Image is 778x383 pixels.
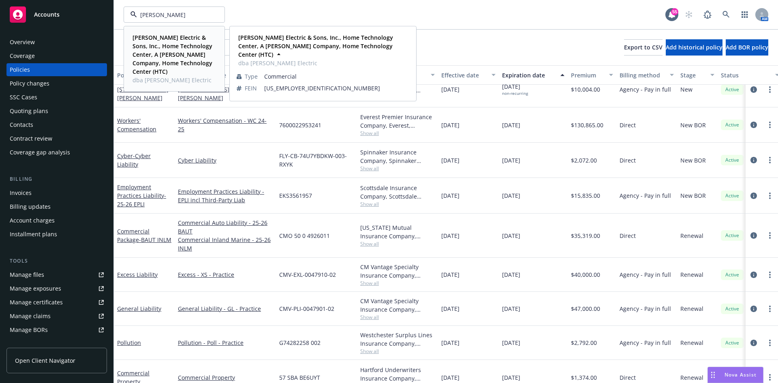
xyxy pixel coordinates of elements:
[10,63,30,76] div: Policies
[10,186,32,199] div: Invoices
[6,3,107,26] a: Accounts
[360,165,435,172] span: Show all
[620,338,671,347] span: Agency - Pay in full
[117,152,151,168] a: Cyber
[264,72,409,81] span: Commercial
[360,240,435,247] span: Show all
[178,77,273,102] a: Pollution - Project at [STREET_ADDRESS][PERSON_NAME]
[571,121,603,129] span: $130,865.00
[178,156,273,165] a: Cyber Liability
[6,91,107,104] a: SSC Cases
[620,231,636,240] span: Direct
[502,338,520,347] span: [DATE]
[677,65,718,85] button: Stage
[6,282,107,295] a: Manage exposures
[502,304,520,313] span: [DATE]
[666,39,722,56] button: Add historical policy
[175,65,276,85] button: Lines of coverage
[502,191,520,200] span: [DATE]
[279,191,312,200] span: EKS3561957
[279,338,321,347] span: G74282258 002
[624,43,663,51] span: Export to CSV
[680,191,706,200] span: New BOR
[264,84,409,92] span: [US_EMPLOYER_IDENTIFICATION_NUMBER]
[178,218,273,235] a: Commercial Auto Liability - 25-26 BAUT
[724,156,740,164] span: Active
[117,77,169,102] a: Pollution
[620,156,636,165] span: Direct
[178,373,273,382] a: Commercial Property
[10,118,33,131] div: Contacts
[10,105,48,118] div: Quoting plans
[502,71,556,79] div: Expiration date
[724,339,740,347] span: Active
[117,71,162,79] div: Policy details
[441,191,460,200] span: [DATE]
[502,91,528,96] div: non-recurring
[6,77,107,90] a: Policy changes
[6,186,107,199] a: Invoices
[749,191,759,201] a: circleInformation
[765,231,775,240] a: more
[238,59,406,67] span: dba [PERSON_NAME] Electric
[749,155,759,165] a: circleInformation
[139,236,171,244] span: - BAUT INLM
[360,113,435,130] div: Everest Premier Insurance Company, Everest, Arrowhead General Insurance Agency, Inc.
[6,105,107,118] a: Quoting plans
[737,6,753,23] a: Switch app
[671,8,678,15] div: 55
[10,77,49,90] div: Policy changes
[749,120,759,130] a: circleInformation
[624,39,663,56] button: Export to CSV
[117,271,158,278] a: Excess Liability
[502,270,520,279] span: [DATE]
[620,373,636,382] span: Direct
[441,373,460,382] span: [DATE]
[279,152,354,169] span: FLY-CB-74U7YBDKW-003-RXYK
[680,373,703,382] span: Renewal
[765,304,775,314] a: more
[620,71,665,79] div: Billing method
[680,156,706,165] span: New BOR
[721,71,770,79] div: Status
[6,200,107,213] a: Billing updates
[360,201,435,208] span: Show all
[616,65,677,85] button: Billing method
[749,231,759,240] a: circleInformation
[571,71,604,79] div: Premium
[117,77,169,102] span: - Project [STREET_ADDRESS][PERSON_NAME]
[10,268,44,281] div: Manage files
[117,152,151,168] span: - Cyber Liability
[10,228,57,241] div: Installment plans
[680,304,703,313] span: Renewal
[178,304,273,313] a: General Liability - GL - Practice
[178,338,273,347] a: Pollution - Poll - Practice
[441,85,460,94] span: [DATE]
[178,270,273,279] a: Excess - XS - Practice
[680,121,706,129] span: New BOR
[620,191,671,200] span: Agency - Pay in full
[10,310,51,323] div: Manage claims
[680,270,703,279] span: Renewal
[749,270,759,280] a: circleInformation
[6,132,107,145] a: Contract review
[133,76,214,84] span: dba [PERSON_NAME] Electric
[441,270,460,279] span: [DATE]
[360,130,435,137] span: Show all
[765,85,775,94] a: more
[725,371,757,378] span: Nova Assist
[6,296,107,309] a: Manage certificates
[571,373,597,382] span: $1,374.00
[117,339,141,347] a: Pollution
[6,146,107,159] a: Coverage gap analysis
[441,231,460,240] span: [DATE]
[620,304,671,313] span: Agency - Pay in full
[360,223,435,240] div: [US_STATE] Mutual Insurance Company, [US_STATE] Mutual Insurance
[360,348,435,355] span: Show all
[117,117,156,133] a: Workers' Compensation
[680,338,703,347] span: Renewal
[117,183,166,208] a: Employment Practices Liability
[6,36,107,49] a: Overview
[238,34,393,58] strong: [PERSON_NAME] Electric & Sons, Inc., Home Technology Center, A [PERSON_NAME] Company, Home Techno...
